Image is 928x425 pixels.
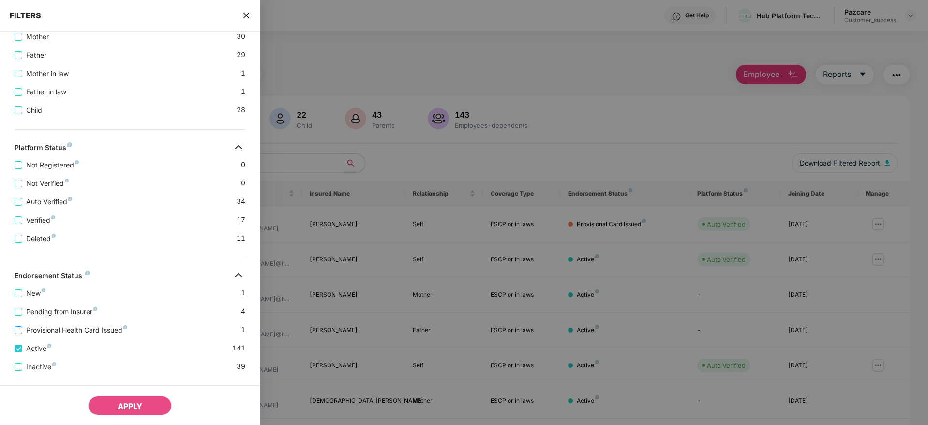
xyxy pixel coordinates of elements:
img: svg+xml;base64,PHN2ZyB4bWxucz0iaHR0cDovL3d3dy53My5vcmcvMjAwMC9zdmciIHdpZHRoPSI4IiBoZWlnaHQ9IjgiIH... [51,215,55,219]
span: 29 [237,49,245,61]
span: Provisional Health Card Issued [22,325,131,335]
img: svg+xml;base64,PHN2ZyB4bWxucz0iaHR0cDovL3d3dy53My5vcmcvMjAwMC9zdmciIHdpZHRoPSI4IiBoZWlnaHQ9IjgiIH... [93,307,97,311]
span: Father in law [22,87,70,97]
img: svg+xml;base64,PHN2ZyB4bWxucz0iaHR0cDovL3d3dy53My5vcmcvMjAwMC9zdmciIHdpZHRoPSI4IiBoZWlnaHQ9IjgiIH... [67,142,72,147]
img: svg+xml;base64,PHN2ZyB4bWxucz0iaHR0cDovL3d3dy53My5vcmcvMjAwMC9zdmciIHdpZHRoPSI4IiBoZWlnaHQ9IjgiIH... [75,160,79,164]
div: Platform Status [15,143,72,155]
span: 1 [241,324,245,335]
span: 141 [232,343,245,354]
span: 0 [241,159,245,170]
span: 4 [241,306,245,317]
img: svg+xml;base64,PHN2ZyB4bWxucz0iaHR0cDovL3d3dy53My5vcmcvMjAwMC9zdmciIHdpZHRoPSIzMiIgaGVpZ2h0PSIzMi... [231,268,246,283]
img: svg+xml;base64,PHN2ZyB4bWxucz0iaHR0cDovL3d3dy53My5vcmcvMjAwMC9zdmciIHdpZHRoPSI4IiBoZWlnaHQ9IjgiIH... [52,234,56,238]
img: svg+xml;base64,PHN2ZyB4bWxucz0iaHR0cDovL3d3dy53My5vcmcvMjAwMC9zdmciIHdpZHRoPSI4IiBoZWlnaHQ9IjgiIH... [42,288,45,292]
span: 17 [237,214,245,226]
span: 0 [241,178,245,189]
span: 39 [237,361,245,372]
img: svg+xml;base64,PHN2ZyB4bWxucz0iaHR0cDovL3d3dy53My5vcmcvMjAwMC9zdmciIHdpZHRoPSI4IiBoZWlnaHQ9IjgiIH... [85,271,90,275]
img: svg+xml;base64,PHN2ZyB4bWxucz0iaHR0cDovL3d3dy53My5vcmcvMjAwMC9zdmciIHdpZHRoPSI4IiBoZWlnaHQ9IjgiIH... [68,197,72,201]
span: Not Verified [22,178,73,189]
span: Not Registered [22,160,83,170]
span: Child [22,105,46,116]
span: 11 [237,233,245,244]
span: 1 [241,86,245,97]
span: 1 [241,68,245,79]
img: svg+xml;base64,PHN2ZyB4bWxucz0iaHR0cDovL3d3dy53My5vcmcvMjAwMC9zdmciIHdpZHRoPSI4IiBoZWlnaHQ9IjgiIH... [52,362,56,366]
img: svg+xml;base64,PHN2ZyB4bWxucz0iaHR0cDovL3d3dy53My5vcmcvMjAwMC9zdmciIHdpZHRoPSIzMiIgaGVpZ2h0PSIzMi... [231,139,246,155]
span: New [22,288,49,299]
span: Pending from Insurer [22,306,101,317]
span: 28 [237,105,245,116]
span: Active [22,343,55,354]
span: Mother [22,31,53,42]
span: 34 [237,196,245,207]
span: Verified [22,215,59,226]
span: Father [22,50,50,61]
span: Inactive [22,362,60,372]
img: svg+xml;base64,PHN2ZyB4bWxucz0iaHR0cDovL3d3dy53My5vcmcvMjAwMC9zdmciIHdpZHRoPSI4IiBoZWlnaHQ9IjgiIH... [47,344,51,348]
span: Mother in law [22,68,73,79]
span: 30 [237,31,245,42]
span: close [242,11,250,20]
span: APPLY [118,401,142,411]
span: FILTERS [10,11,41,20]
img: svg+xml;base64,PHN2ZyB4bWxucz0iaHR0cDovL3d3dy53My5vcmcvMjAwMC9zdmciIHdpZHRoPSI4IiBoZWlnaHQ9IjgiIH... [123,325,127,329]
img: svg+xml;base64,PHN2ZyB4bWxucz0iaHR0cDovL3d3dy53My5vcmcvMjAwMC9zdmciIHdpZHRoPSI4IiBoZWlnaHQ9IjgiIH... [65,179,69,182]
span: Deleted [22,233,60,244]
span: Auto Verified [22,197,76,207]
button: APPLY [88,396,172,415]
div: Endorsement Status [15,272,90,283]
span: 1 [241,288,245,299]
